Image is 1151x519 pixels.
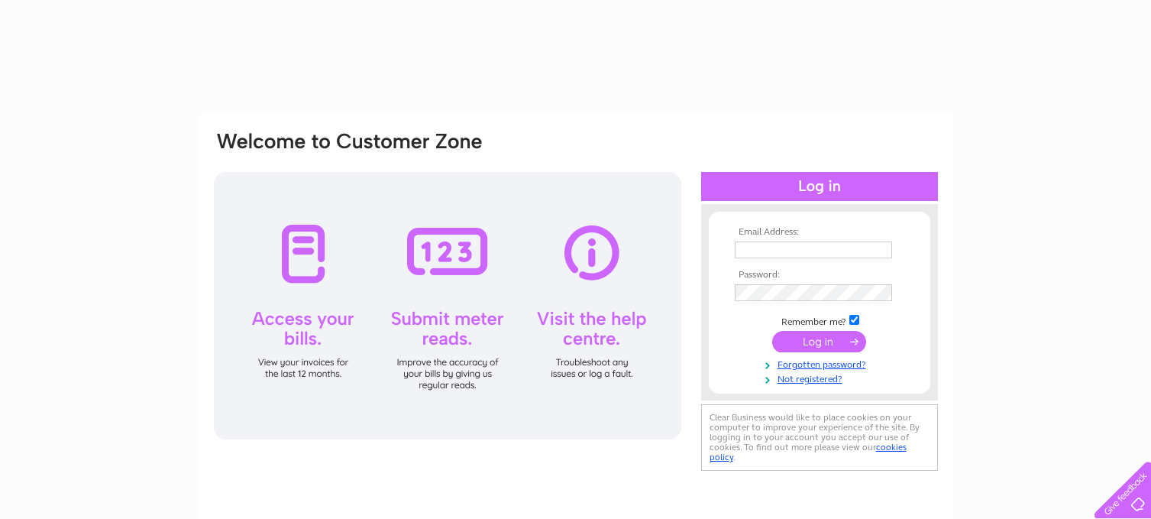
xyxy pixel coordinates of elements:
input: Submit [772,331,866,352]
div: Clear Business would like to place cookies on your computer to improve your experience of the sit... [701,404,938,471]
th: Password: [731,270,908,281]
a: Forgotten password? [735,356,908,371]
th: Email Address: [731,227,908,238]
a: cookies policy [710,442,907,462]
td: Remember me? [731,313,908,328]
a: Not registered? [735,371,908,385]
